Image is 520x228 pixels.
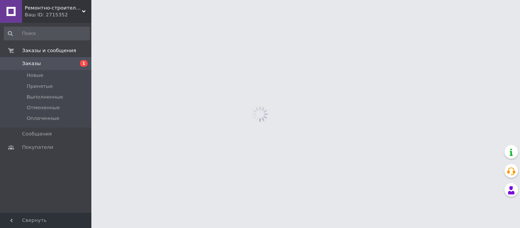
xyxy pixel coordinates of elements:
[27,83,53,90] span: Принятые
[22,144,53,151] span: Покупатели
[25,5,82,11] span: Ремонтно-строительная компания «Мастер на дом»
[22,60,41,67] span: Заказы
[25,11,91,18] div: Ваш ID: 2715352
[27,115,59,122] span: Оплаченные
[80,60,88,67] span: 1
[22,47,76,54] span: Заказы и сообщения
[22,131,52,137] span: Сообщения
[27,72,43,79] span: Новые
[27,94,63,100] span: Выполненные
[27,104,60,111] span: Отмененные
[4,27,90,40] input: Поиск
